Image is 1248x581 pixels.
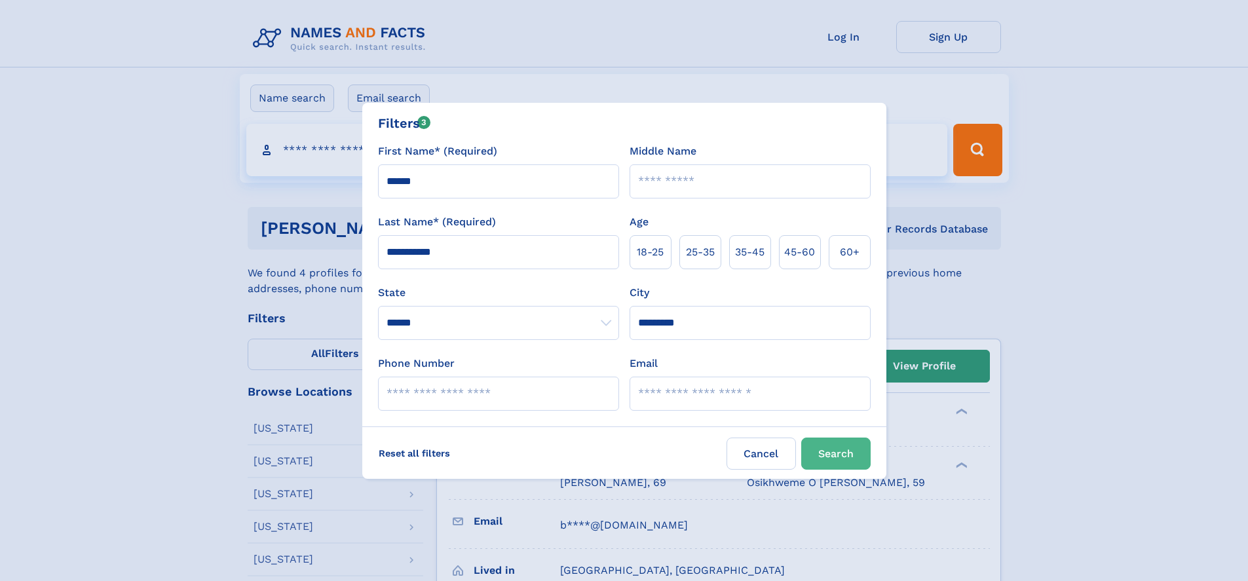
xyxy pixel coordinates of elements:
button: Search [801,438,871,470]
label: City [630,285,649,301]
label: Email [630,356,658,371]
span: 25‑35 [686,244,715,260]
label: Reset all filters [370,438,459,469]
span: 18‑25 [637,244,664,260]
label: First Name* (Required) [378,143,497,159]
span: 45‑60 [784,244,815,260]
label: Middle Name [630,143,696,159]
span: 35‑45 [735,244,765,260]
label: Last Name* (Required) [378,214,496,230]
label: Cancel [727,438,796,470]
label: Age [630,214,649,230]
span: 60+ [840,244,860,260]
label: State [378,285,619,301]
label: Phone Number [378,356,455,371]
div: Filters [378,113,431,133]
